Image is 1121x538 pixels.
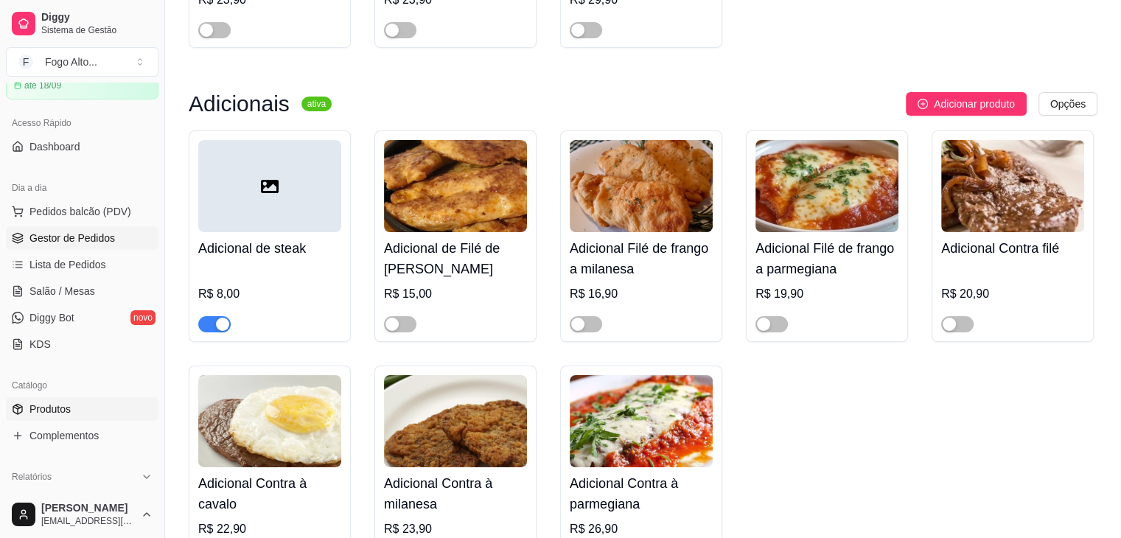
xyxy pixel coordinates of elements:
[570,140,713,232] img: product-image
[6,253,158,276] a: Lista de Pedidos
[41,11,153,24] span: Diggy
[384,473,527,514] h4: Adicional Contra à milanesa
[570,473,713,514] h4: Adicional Contra à parmegiana
[1050,96,1086,112] span: Opções
[941,140,1084,232] img: product-image
[6,306,158,329] a: Diggy Botnovo
[29,337,51,352] span: KDS
[918,99,928,109] span: plus-circle
[41,24,153,36] span: Sistema de Gestão
[29,428,99,443] span: Complementos
[6,200,158,223] button: Pedidos balcão (PDV)
[384,375,527,467] img: product-image
[18,55,33,69] span: F
[6,47,158,77] button: Select a team
[45,55,97,69] div: Fogo Alto ...
[189,95,290,113] h3: Adicionais
[570,375,713,467] img: product-image
[6,279,158,303] a: Salão / Mesas
[570,285,713,303] div: R$ 16,90
[6,497,158,532] button: [PERSON_NAME][EMAIL_ADDRESS][DOMAIN_NAME]
[6,424,158,447] a: Complementos
[6,397,158,421] a: Produtos
[6,176,158,200] div: Dia a dia
[384,520,527,538] div: R$ 23,90
[29,204,131,219] span: Pedidos balcão (PDV)
[29,402,71,416] span: Produtos
[1038,92,1097,116] button: Opções
[29,284,95,298] span: Salão / Mesas
[29,231,115,245] span: Gestor de Pedidos
[6,489,158,512] a: Relatórios de vendas
[41,502,135,515] span: [PERSON_NAME]
[29,139,80,154] span: Dashboard
[6,135,158,158] a: Dashboard
[6,226,158,250] a: Gestor de Pedidos
[570,238,713,279] h4: Adicional Filé de frango a milanesa
[570,520,713,538] div: R$ 26,90
[384,285,527,303] div: R$ 15,00
[384,140,527,232] img: product-image
[6,111,158,135] div: Acesso Rápido
[941,285,1084,303] div: R$ 20,90
[6,6,158,41] a: DiggySistema de Gestão
[755,238,898,279] h4: Adicional Filé de frango a parmegiana
[198,473,341,514] h4: Adicional Contra à cavalo
[29,310,74,325] span: Diggy Bot
[24,80,61,91] article: até 18/09
[934,96,1015,112] span: Adicionar produto
[41,515,135,527] span: [EMAIL_ADDRESS][DOMAIN_NAME]
[12,471,52,483] span: Relatórios
[29,257,106,272] span: Lista de Pedidos
[6,374,158,397] div: Catálogo
[198,238,341,259] h4: Adicional de steak
[941,238,1084,259] h4: Adicional Contra filé
[198,375,341,467] img: product-image
[198,520,341,538] div: R$ 22,90
[301,97,332,111] sup: ativa
[906,92,1027,116] button: Adicionar produto
[6,332,158,356] a: KDS
[755,285,898,303] div: R$ 19,90
[755,140,898,232] img: product-image
[198,285,341,303] div: R$ 8,00
[384,238,527,279] h4: Adicional de Filé de [PERSON_NAME]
